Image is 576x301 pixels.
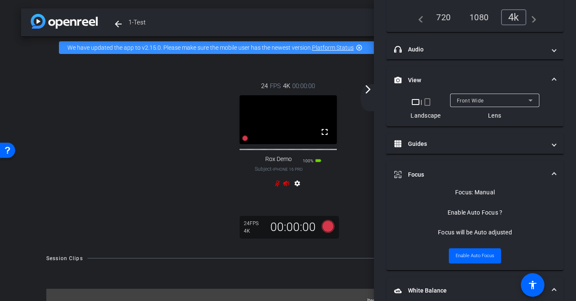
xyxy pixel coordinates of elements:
[244,220,265,227] div: 24
[394,286,546,295] mat-panel-title: White Balance
[526,12,536,22] mat-icon: navigate_next
[457,98,484,104] span: Front Wide
[113,19,123,29] mat-icon: arrow_back
[31,14,98,29] img: app-logo
[387,134,563,154] mat-expansion-panel-header: Guides
[128,14,395,31] span: 1-Test
[456,250,494,262] span: Enable Auto Focus
[413,12,424,22] mat-icon: navigate_before
[59,41,517,54] div: We have updated the app to v2.15.0. Please make sure the mobile user has the newest version.
[315,157,322,164] mat-icon: battery_std
[387,39,563,59] mat-expansion-panel-header: Audio
[411,97,421,107] mat-icon: crop_landscape
[265,220,321,234] div: 00:00:00
[430,10,457,24] div: 720
[356,44,363,51] mat-icon: highlight_off
[387,161,563,188] mat-expansion-panel-header: Focus
[438,228,512,236] div: Focus will be Auto adjusted
[387,94,563,126] div: View
[292,180,302,190] mat-icon: settings
[292,81,315,91] span: 00:00:00
[501,9,526,25] div: 4k
[46,254,83,263] div: Session Clips
[303,159,313,163] span: 100%
[387,67,563,94] mat-expansion-panel-header: View
[255,165,303,173] span: Subject
[463,10,495,24] div: 1080
[265,156,292,163] span: Rox Demo
[283,81,290,91] span: 4K
[455,188,495,196] div: Focus: Manual
[320,127,330,137] mat-icon: fullscreen
[387,9,563,32] div: Resolution
[272,166,273,172] span: -
[422,97,432,107] mat-icon: crop_portrait
[394,140,546,148] mat-panel-title: Guides
[387,188,563,270] div: Focus
[312,44,354,51] a: Platform Status
[449,248,501,263] button: Enable Auto Focus
[394,45,546,54] mat-panel-title: Audio
[273,167,303,172] span: iPhone 16 Pro
[261,81,268,91] span: 24
[250,220,259,226] span: FPS
[270,81,281,91] span: FPS
[448,208,503,217] div: Enable Auto Focus ?
[528,280,538,290] mat-icon: accessibility
[244,228,265,234] div: 4K
[411,111,440,120] div: Landscape
[363,84,373,94] mat-icon: arrow_forward_ios
[411,97,440,107] div: |
[394,76,546,85] mat-panel-title: View
[394,170,546,179] mat-panel-title: Focus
